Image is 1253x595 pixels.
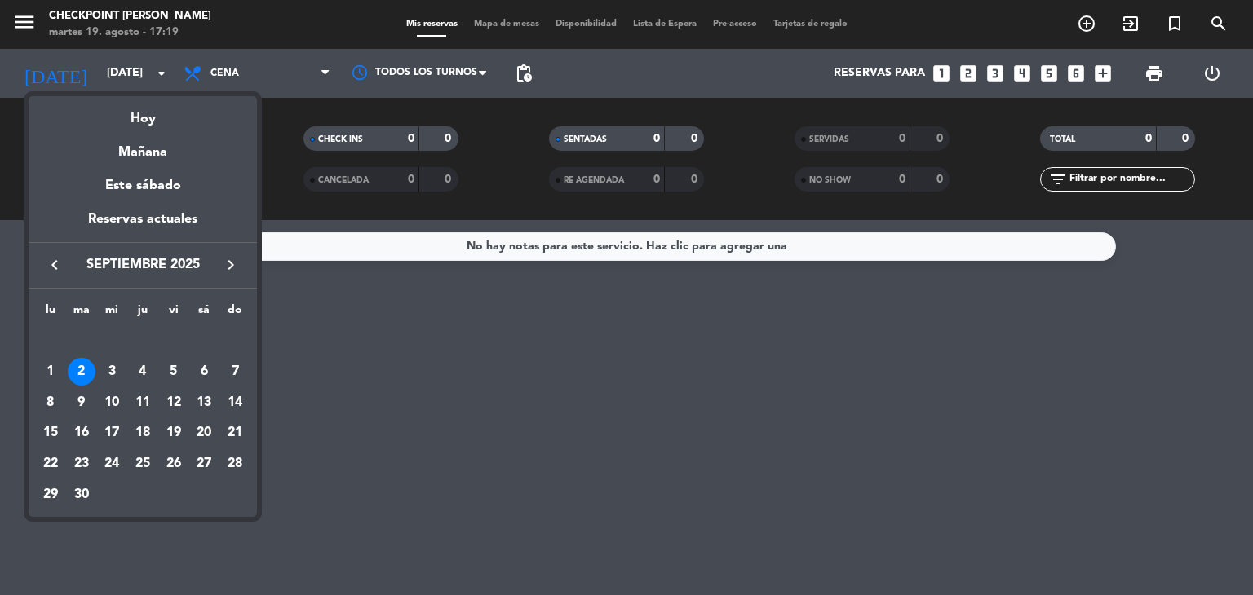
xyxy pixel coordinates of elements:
[190,389,218,416] div: 13
[98,358,126,386] div: 3
[98,450,126,478] div: 24
[127,387,158,418] td: 11 de septiembre de 2025
[37,419,64,447] div: 15
[219,356,250,387] td: 7 de septiembre de 2025
[98,389,126,416] div: 10
[189,387,220,418] td: 13 de septiembre de 2025
[127,448,158,479] td: 25 de septiembre de 2025
[219,301,250,326] th: domingo
[160,450,188,478] div: 26
[221,255,241,275] i: keyboard_arrow_right
[66,387,97,418] td: 9 de septiembre de 2025
[221,419,249,447] div: 21
[129,419,157,447] div: 18
[96,448,127,479] td: 24 de septiembre de 2025
[158,417,189,448] td: 19 de septiembre de 2025
[158,387,189,418] td: 12 de septiembre de 2025
[37,358,64,386] div: 1
[158,448,189,479] td: 26 de septiembre de 2025
[219,417,250,448] td: 21 de septiembre de 2025
[190,450,218,478] div: 27
[35,387,66,418] td: 8 de septiembre de 2025
[35,417,66,448] td: 15 de septiembre de 2025
[98,419,126,447] div: 17
[189,448,220,479] td: 27 de septiembre de 2025
[66,356,97,387] td: 2 de septiembre de 2025
[190,419,218,447] div: 20
[219,448,250,479] td: 28 de septiembre de 2025
[29,209,257,242] div: Reservas actuales
[127,301,158,326] th: jueves
[66,448,97,479] td: 23 de septiembre de 2025
[37,450,64,478] div: 22
[35,448,66,479] td: 22 de septiembre de 2025
[68,481,95,509] div: 30
[35,356,66,387] td: 1 de septiembre de 2025
[190,358,218,386] div: 6
[68,358,95,386] div: 2
[158,356,189,387] td: 5 de septiembre de 2025
[127,417,158,448] td: 18 de septiembre de 2025
[189,301,220,326] th: sábado
[221,389,249,416] div: 14
[96,301,127,326] th: miércoles
[68,389,95,416] div: 9
[127,356,158,387] td: 4 de septiembre de 2025
[96,417,127,448] td: 17 de septiembre de 2025
[221,358,249,386] div: 7
[96,356,127,387] td: 3 de septiembre de 2025
[40,254,69,275] button: keyboard_arrow_left
[68,450,95,478] div: 23
[29,96,257,130] div: Hoy
[160,358,188,386] div: 5
[66,479,97,510] td: 30 de septiembre de 2025
[160,419,188,447] div: 19
[189,417,220,448] td: 20 de septiembre de 2025
[29,163,257,209] div: Este sábado
[29,130,257,163] div: Mañana
[37,481,64,509] div: 29
[37,389,64,416] div: 8
[219,387,250,418] td: 14 de septiembre de 2025
[35,301,66,326] th: lunes
[96,387,127,418] td: 10 de septiembre de 2025
[69,254,216,275] span: septiembre 2025
[66,301,97,326] th: martes
[129,389,157,416] div: 11
[45,255,64,275] i: keyboard_arrow_left
[35,479,66,510] td: 29 de septiembre de 2025
[189,356,220,387] td: 6 de septiembre de 2025
[216,254,246,275] button: keyboard_arrow_right
[35,325,250,356] td: SEP.
[129,358,157,386] div: 4
[160,389,188,416] div: 12
[68,419,95,447] div: 16
[221,450,249,478] div: 28
[129,450,157,478] div: 25
[66,417,97,448] td: 16 de septiembre de 2025
[158,301,189,326] th: viernes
